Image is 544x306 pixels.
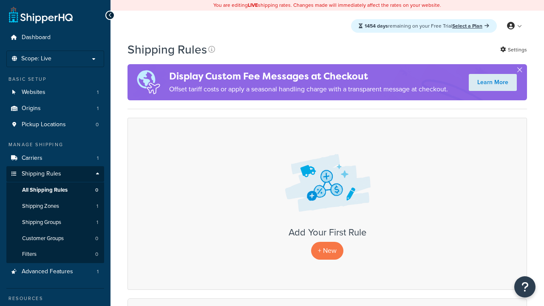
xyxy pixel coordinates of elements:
[22,105,41,112] span: Origins
[351,19,497,33] div: remaining on your Free Trial
[6,264,104,280] li: Advanced Features
[97,89,99,96] span: 1
[6,85,104,100] a: Websites 1
[22,170,61,178] span: Shipping Rules
[95,251,98,258] span: 0
[6,101,104,116] li: Origins
[6,246,104,262] a: Filters 0
[22,219,61,226] span: Shipping Groups
[97,105,99,112] span: 1
[22,121,66,128] span: Pickup Locations
[6,117,104,133] li: Pickup Locations
[6,231,104,246] a: Customer Groups 0
[6,182,104,198] a: All Shipping Rules 0
[469,74,517,91] a: Learn More
[311,242,343,259] p: + New
[22,268,73,275] span: Advanced Features
[6,85,104,100] li: Websites
[136,227,518,238] h3: Add Your First Rule
[6,30,104,45] a: Dashboard
[6,215,104,230] li: Shipping Groups
[22,203,59,210] span: Shipping Zones
[6,101,104,116] a: Origins 1
[96,219,98,226] span: 1
[22,187,68,194] span: All Shipping Rules
[6,76,104,83] div: Basic Setup
[96,203,98,210] span: 1
[9,6,73,23] a: ShipperHQ Home
[22,235,64,242] span: Customer Groups
[169,83,448,95] p: Offset tariff costs or apply a seasonal handling charge with a transparent message at checkout.
[22,155,42,162] span: Carriers
[514,276,535,297] button: Open Resource Center
[500,44,527,56] a: Settings
[452,22,489,30] a: Select a Plan
[22,89,45,96] span: Websites
[6,166,104,182] a: Shipping Rules
[6,150,104,166] a: Carriers 1
[6,264,104,280] a: Advanced Features 1
[365,22,388,30] strong: 1454 days
[127,64,169,100] img: duties-banner-06bc72dcb5fe05cb3f9472aba00be2ae8eb53ab6f0d8bb03d382ba314ac3c341.png
[6,182,104,198] li: All Shipping Rules
[22,251,37,258] span: Filters
[6,198,104,214] li: Shipping Zones
[6,215,104,230] a: Shipping Groups 1
[21,55,51,62] span: Scope: Live
[97,155,99,162] span: 1
[169,69,448,83] h4: Display Custom Fee Messages at Checkout
[6,198,104,214] a: Shipping Zones 1
[6,166,104,263] li: Shipping Rules
[96,121,99,128] span: 0
[6,141,104,148] div: Manage Shipping
[6,246,104,262] li: Filters
[95,187,98,194] span: 0
[6,231,104,246] li: Customer Groups
[248,1,258,9] b: LIVE
[6,295,104,302] div: Resources
[127,41,207,58] h1: Shipping Rules
[6,150,104,166] li: Carriers
[6,117,104,133] a: Pickup Locations 0
[22,34,51,41] span: Dashboard
[95,235,98,242] span: 0
[97,268,99,275] span: 1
